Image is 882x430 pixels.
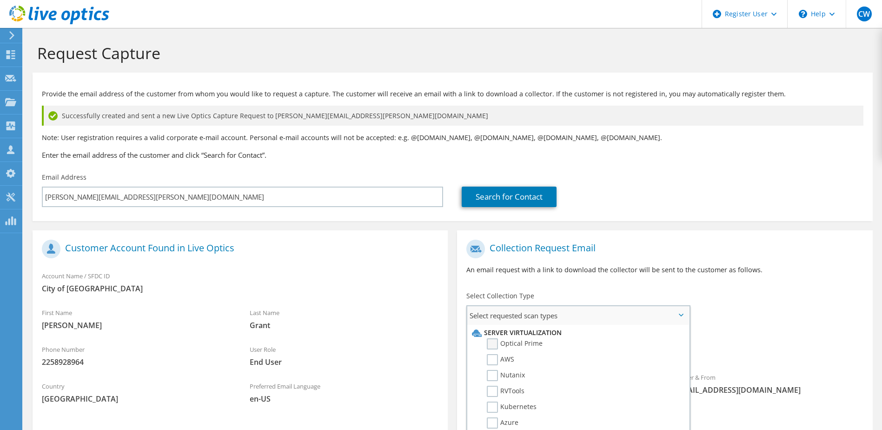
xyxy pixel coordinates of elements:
span: City of [GEOGRAPHIC_DATA] [42,283,438,294]
span: en-US [250,394,439,404]
span: [PERSON_NAME] [42,320,231,330]
label: Select Collection Type [466,291,534,301]
svg: \n [799,10,807,18]
span: 2258928964 [42,357,231,367]
div: To [457,368,665,410]
h1: Request Capture [37,43,863,63]
span: [EMAIL_ADDRESS][DOMAIN_NAME] [674,385,863,395]
label: Kubernetes [487,402,537,413]
div: First Name [33,303,240,335]
h1: Collection Request Email [466,240,858,258]
label: AWS [487,354,514,365]
label: Email Address [42,173,86,182]
span: CW [857,7,872,21]
div: Account Name / SFDC ID [33,266,448,298]
span: [GEOGRAPHIC_DATA] [42,394,231,404]
p: Provide the email address of the customer from whom you would like to request a capture. The cust... [42,89,863,99]
div: Country [33,376,240,409]
div: Last Name [240,303,448,335]
a: Search for Contact [462,187,557,207]
h1: Customer Account Found in Live Optics [42,240,434,258]
span: Grant [250,320,439,330]
div: Preferred Email Language [240,376,448,409]
label: RVTools [487,386,524,397]
div: Requested Collections [457,329,872,363]
h3: Enter the email address of the customer and click “Search for Contact”. [42,150,863,160]
label: Optical Prime [487,338,543,349]
div: User Role [240,340,448,372]
span: Successfully created and sent a new Live Optics Capture Request to [PERSON_NAME][EMAIL_ADDRESS][P... [62,111,488,121]
span: Select requested scan types [467,306,689,325]
label: Nutanix [487,370,525,381]
p: An email request with a link to download the collector will be sent to the customer as follows. [466,265,863,275]
p: Note: User registration requires a valid corporate e-mail account. Personal e-mail accounts will ... [42,133,863,143]
span: End User [250,357,439,367]
label: Azure [487,417,518,429]
div: Phone Number [33,340,240,372]
li: Server Virtualization [470,327,684,338]
div: Sender & From [665,368,873,400]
